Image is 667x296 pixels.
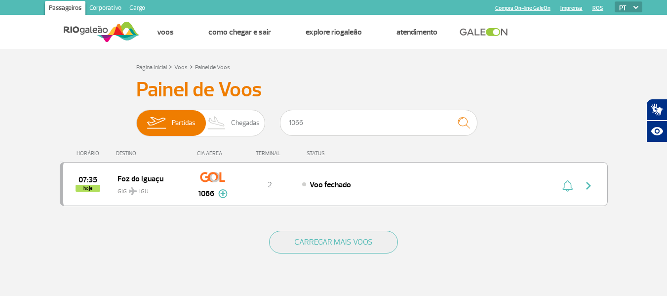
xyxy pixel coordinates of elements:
[76,185,100,192] span: hoje
[208,27,271,37] a: Como chegar e sair
[63,150,117,157] div: HORÁRIO
[136,78,531,102] h3: Painel de Voos
[268,180,272,190] span: 2
[592,5,603,11] a: RQS
[174,64,188,71] a: Voos
[396,27,437,37] a: Atendimento
[583,180,594,192] img: seta-direita-painel-voo.svg
[302,150,382,157] div: STATUS
[78,176,97,183] span: 2025-09-25 07:35:00
[646,99,667,121] button: Abrir tradutor de língua de sinais.
[139,187,149,196] span: IGU
[646,99,667,142] div: Plugin de acessibilidade da Hand Talk.
[218,189,228,198] img: mais-info-painel-voo.svg
[118,182,181,196] span: GIG
[129,187,137,195] img: destiny_airplane.svg
[195,64,230,71] a: Painel de Voos
[136,64,167,71] a: Página Inicial
[231,110,260,136] span: Chegadas
[310,180,351,190] span: Voo fechado
[157,27,174,37] a: Voos
[562,180,573,192] img: sino-painel-voo.svg
[646,121,667,142] button: Abrir recursos assistivos.
[118,172,181,185] span: Foz do Iguaçu
[560,5,583,11] a: Imprensa
[188,150,237,157] div: CIA AÉREA
[172,110,196,136] span: Partidas
[280,110,477,136] input: Voo, cidade ou cia aérea
[198,188,214,200] span: 1066
[190,61,193,72] a: >
[495,5,550,11] a: Compra On-line GaleOn
[85,1,125,17] a: Corporativo
[237,150,302,157] div: TERMINAL
[269,231,398,254] button: CARREGAR MAIS VOOS
[116,150,188,157] div: DESTINO
[125,1,149,17] a: Cargo
[306,27,362,37] a: Explore RIOgaleão
[45,1,85,17] a: Passageiros
[202,110,232,136] img: slider-desembarque
[169,61,172,72] a: >
[141,110,172,136] img: slider-embarque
